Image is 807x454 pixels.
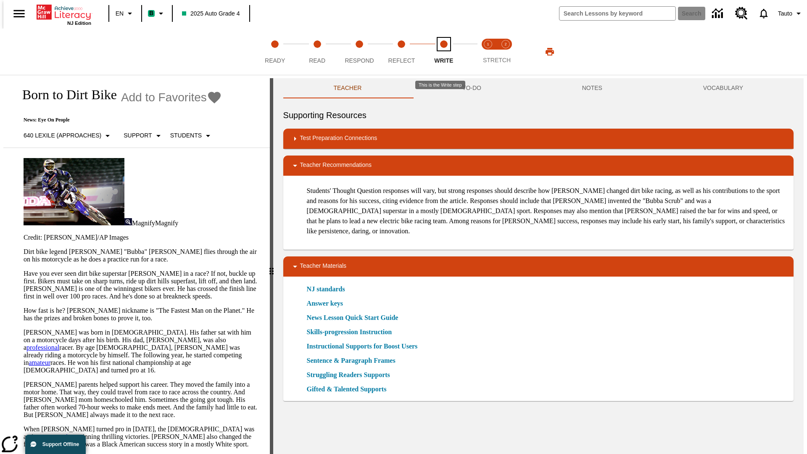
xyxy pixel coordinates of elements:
div: Teacher Materials [283,256,794,277]
a: Answer keys, Will open in new browser window or tab [307,298,343,309]
span: STRETCH [483,57,511,63]
button: VOCABULARY [653,78,794,98]
a: Sentence & Paragraph Frames, Will open in new browser window or tab [307,356,396,366]
a: professional [26,344,59,351]
p: Credit: [PERSON_NAME]/AP Images [24,234,260,241]
span: 2025 Auto Grade 4 [182,9,240,18]
a: Skills-progression Instruction, Will open in new browser window or tab [307,327,392,337]
span: Magnify [132,219,155,227]
p: Test Preparation Connections [300,134,377,144]
h1: Born to Dirt Bike [13,87,117,103]
span: Read [309,57,325,64]
button: Respond step 3 of 5 [335,29,384,75]
button: Add to Favorites - Born to Dirt Bike [121,90,222,105]
p: Have you ever seen dirt bike superstar [PERSON_NAME] in a race? If not, buckle up first. Bikers m... [24,270,260,300]
p: How fast is he? [PERSON_NAME] nickname is "The Fastest Man on the Planet." He has the prizes and ... [24,307,260,322]
a: amateur [29,359,50,366]
a: Gifted & Talented Supports [307,384,392,394]
span: Tauto [778,9,792,18]
div: Press Enter or Spacebar and then press right and left arrow keys to move the slider [270,78,273,454]
span: Ready [265,57,285,64]
button: Print [536,44,563,59]
text: 2 [504,42,506,46]
img: Magnify [124,218,132,225]
a: News Lesson Quick Start Guide, Will open in new browser window or tab [307,313,398,323]
span: Support Offline [42,441,79,447]
span: B [149,8,153,18]
button: Teacher [283,78,412,98]
a: Resource Center, Will open in new tab [730,2,753,25]
button: Select Lexile, 640 Lexile (Approaches) [20,128,116,143]
button: Ready step 1 of 5 [251,29,299,75]
p: [PERSON_NAME] was born in [DEMOGRAPHIC_DATA]. His father sat with him on a motorcycle days after ... [24,329,260,374]
a: NJ standards [307,284,350,294]
text: 1 [487,42,489,46]
div: Test Preparation Connections [283,129,794,149]
div: Home [37,3,91,26]
p: Teacher Recommendations [300,161,372,171]
h6: Supporting Resources [283,108,794,122]
button: Stretch Read step 1 of 2 [476,29,500,75]
a: Notifications [753,3,775,24]
p: Dirt bike legend [PERSON_NAME] "Bubba" [PERSON_NAME] flies through the air on his motorcycle as h... [24,248,260,263]
button: TO-DO [412,78,532,98]
p: News: Eye On People [13,117,222,123]
button: Select Student [167,128,216,143]
span: Write [434,57,453,64]
a: Struggling Readers Supports [307,370,395,380]
p: Students [170,131,202,140]
span: Reflect [388,57,415,64]
a: Instructional Supports for Boost Users, Will open in new browser window or tab [307,341,418,351]
span: Add to Favorites [121,91,207,104]
p: Support [124,131,152,140]
p: Students' Thought Question responses will vary, but strong responses should describe how [PERSON_... [307,186,787,236]
span: Magnify [155,219,178,227]
button: Support Offline [25,435,86,454]
button: Open side menu [7,1,32,26]
a: Data Center [707,2,730,25]
button: Reflect step 4 of 5 [377,29,426,75]
button: Language: EN, Select a language [112,6,139,21]
button: Boost Class color is mint green. Change class color [145,6,169,21]
button: Write step 5 of 5 [419,29,468,75]
div: This is the Write step [415,81,465,89]
div: reading [3,78,270,450]
div: Instructional Panel Tabs [283,78,794,98]
span: NJ Edition [67,21,91,26]
p: When [PERSON_NAME] turned pro in [DATE], the [DEMOGRAPHIC_DATA] was an instant , winning thrillin... [24,425,260,448]
button: Profile/Settings [775,6,807,21]
input: search field [559,7,675,20]
span: Respond [345,57,374,64]
button: Stretch Respond step 2 of 2 [493,29,518,75]
p: 640 Lexile (Approaches) [24,131,101,140]
span: EN [116,9,124,18]
button: Scaffolds, Support [120,128,166,143]
button: NOTES [532,78,653,98]
a: sensation [50,433,75,440]
div: Teacher Recommendations [283,156,794,176]
img: Motocross racer James Stewart flies through the air on his dirt bike. [24,158,124,225]
p: Teacher Materials [300,261,347,272]
button: Read step 2 of 5 [293,29,341,75]
div: activity [273,78,804,454]
p: [PERSON_NAME] parents helped support his career. They moved the family into a motor home. That wa... [24,381,260,419]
